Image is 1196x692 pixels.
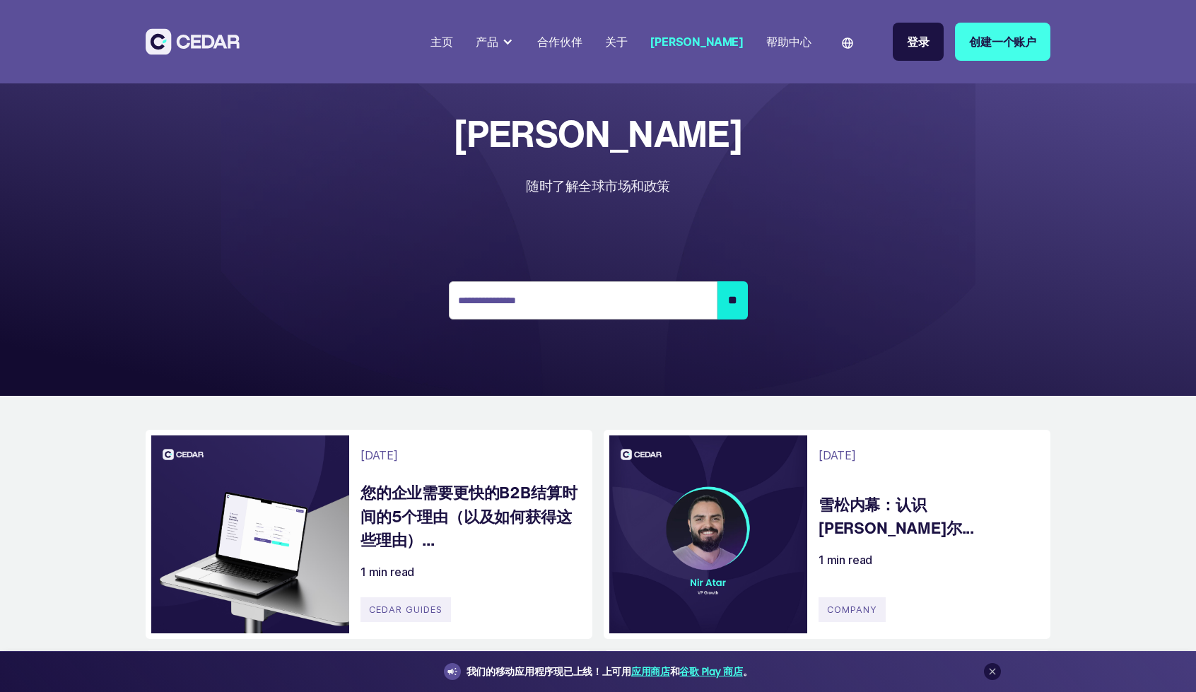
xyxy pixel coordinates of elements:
div: 产品 [476,33,498,50]
div: 登录 [907,33,930,50]
div: Cedar Guides [360,597,451,622]
span: [PERSON_NAME] [454,113,742,153]
a: 登录 [893,23,944,61]
div: company [819,597,886,622]
a: 主页 [425,26,459,57]
div: [DATE] [819,447,856,464]
div: 主页 [430,33,453,50]
a: 雪松内幕：认识[PERSON_NAME]尔... [819,493,1036,540]
div: 产品 [470,28,521,56]
div: 帮助中心 [766,33,811,50]
div: 关于 [605,33,628,50]
a: 谷歌 Play 商店 [679,664,742,679]
div: 1 min read [360,563,414,580]
a: 合作伙伴 [532,26,587,57]
div: 我们的移动应用程序现已上线！上可用 和 。 [467,663,753,681]
div: 合作伙伴 [537,33,582,50]
div: [DATE] [360,447,398,464]
a: 应用商店 [631,664,670,679]
a: 创建一个账户 [955,23,1050,61]
div: [PERSON_NAME] [650,33,744,50]
img: announcement [447,666,458,677]
a: [PERSON_NAME] [644,26,749,57]
a: 帮助中心 [761,26,816,57]
a: 关于 [599,26,633,57]
div: 1 min read [819,551,872,568]
span: 随时了解全球市场和政策 [526,177,670,194]
a: 您的企业需要更快的B2B结算时间的5个理由（以及如何获得这些理由）... [360,481,578,552]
